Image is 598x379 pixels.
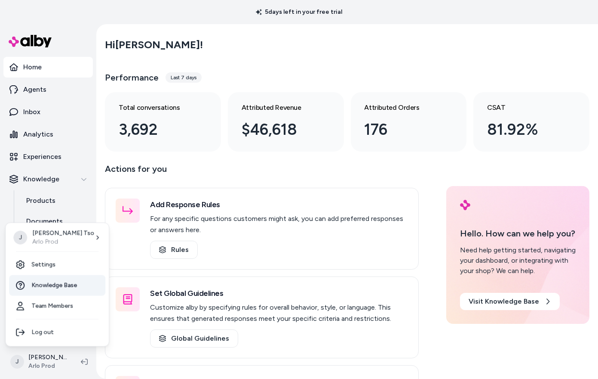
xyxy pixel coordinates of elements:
[9,255,105,275] a: Settings
[13,231,27,245] span: J
[32,229,94,238] p: [PERSON_NAME] Tso
[9,296,105,317] a: Team Members
[9,322,105,343] div: Log out
[32,238,94,246] p: Arlo Prod
[31,281,77,290] span: Knowledge Base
